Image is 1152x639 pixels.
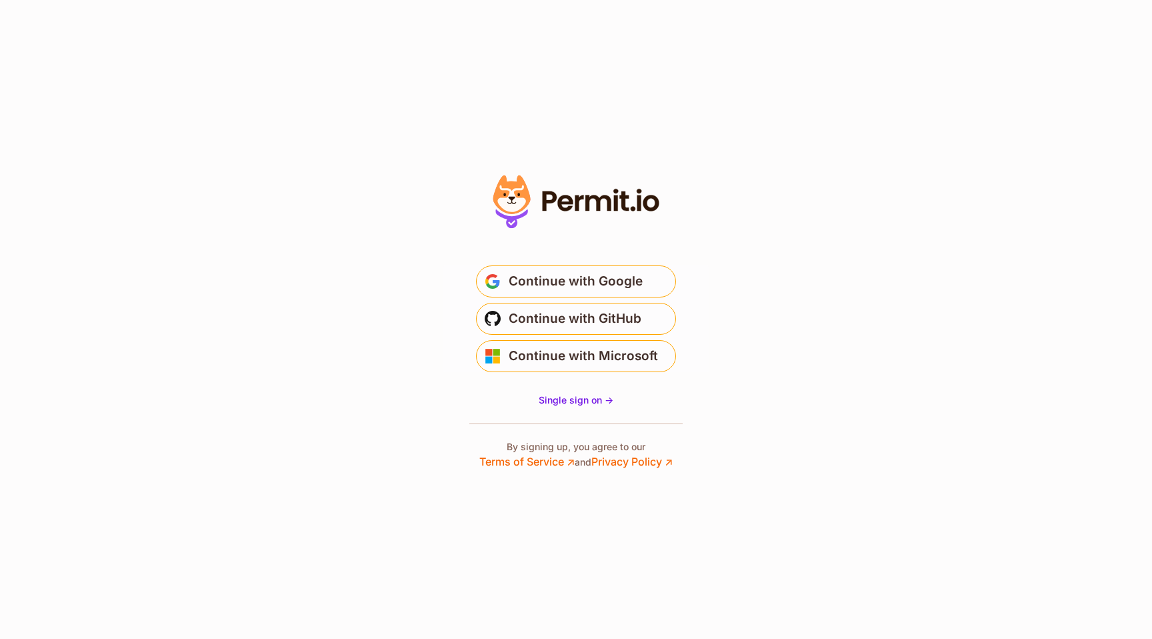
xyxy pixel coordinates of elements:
button: Continue with GitHub [476,303,676,335]
span: Continue with GitHub [509,308,641,330]
a: Single sign on -> [539,394,613,407]
p: By signing up, you agree to our and [479,440,673,470]
span: Continue with Microsoft [509,346,658,367]
button: Continue with Microsoft [476,340,676,372]
span: Continue with Google [509,271,643,292]
span: Single sign on -> [539,394,613,406]
a: Terms of Service ↗ [479,455,575,468]
a: Privacy Policy ↗ [591,455,673,468]
button: Continue with Google [476,265,676,297]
